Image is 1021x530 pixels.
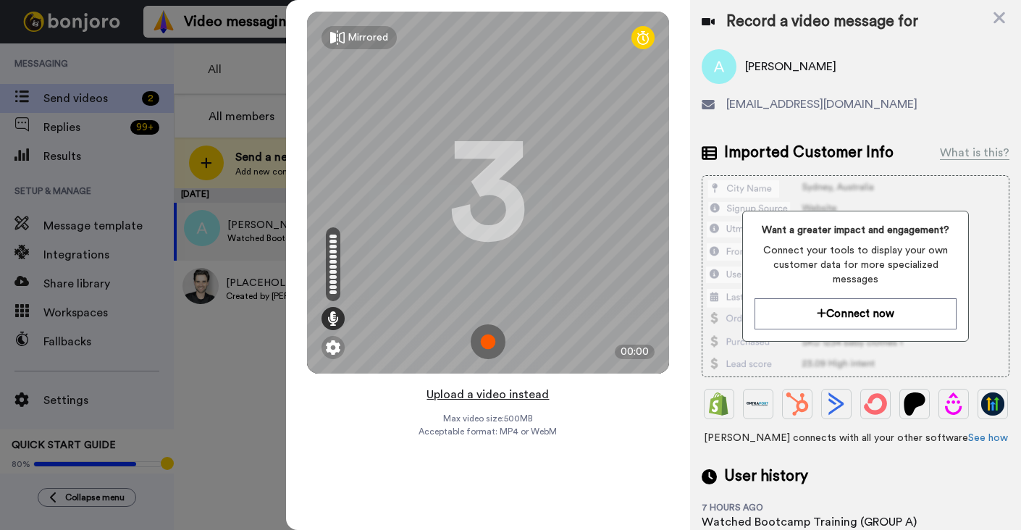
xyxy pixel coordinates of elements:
span: Max video size: 500 MB [443,413,533,424]
img: ic_record_start.svg [471,324,505,359]
button: Upload a video instead [422,385,553,404]
span: [PERSON_NAME] connects with all your other software [702,431,1009,445]
div: What is this? [940,144,1009,161]
div: 3 [448,138,528,247]
img: Patreon [903,392,926,416]
div: 00:00 [615,345,655,359]
span: Want a greater impact and engagement? [755,223,957,237]
span: [EMAIL_ADDRESS][DOMAIN_NAME] [726,96,917,113]
img: Ontraport [747,392,770,416]
div: 7 hours ago [702,502,796,513]
span: Acceptable format: MP4 or WebM [419,426,557,437]
span: Connect your tools to display your own customer data for more specialized messages [755,243,957,287]
img: ic_gear.svg [326,340,340,355]
img: GoHighLevel [981,392,1004,416]
img: Hubspot [786,392,809,416]
span: User history [724,466,808,487]
img: ActiveCampaign [825,392,848,416]
img: Drip [942,392,965,416]
a: See how [968,433,1008,443]
img: Shopify [707,392,731,416]
img: ConvertKit [864,392,887,416]
span: Imported Customer Info [724,142,894,164]
button: Connect now [755,298,957,329]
